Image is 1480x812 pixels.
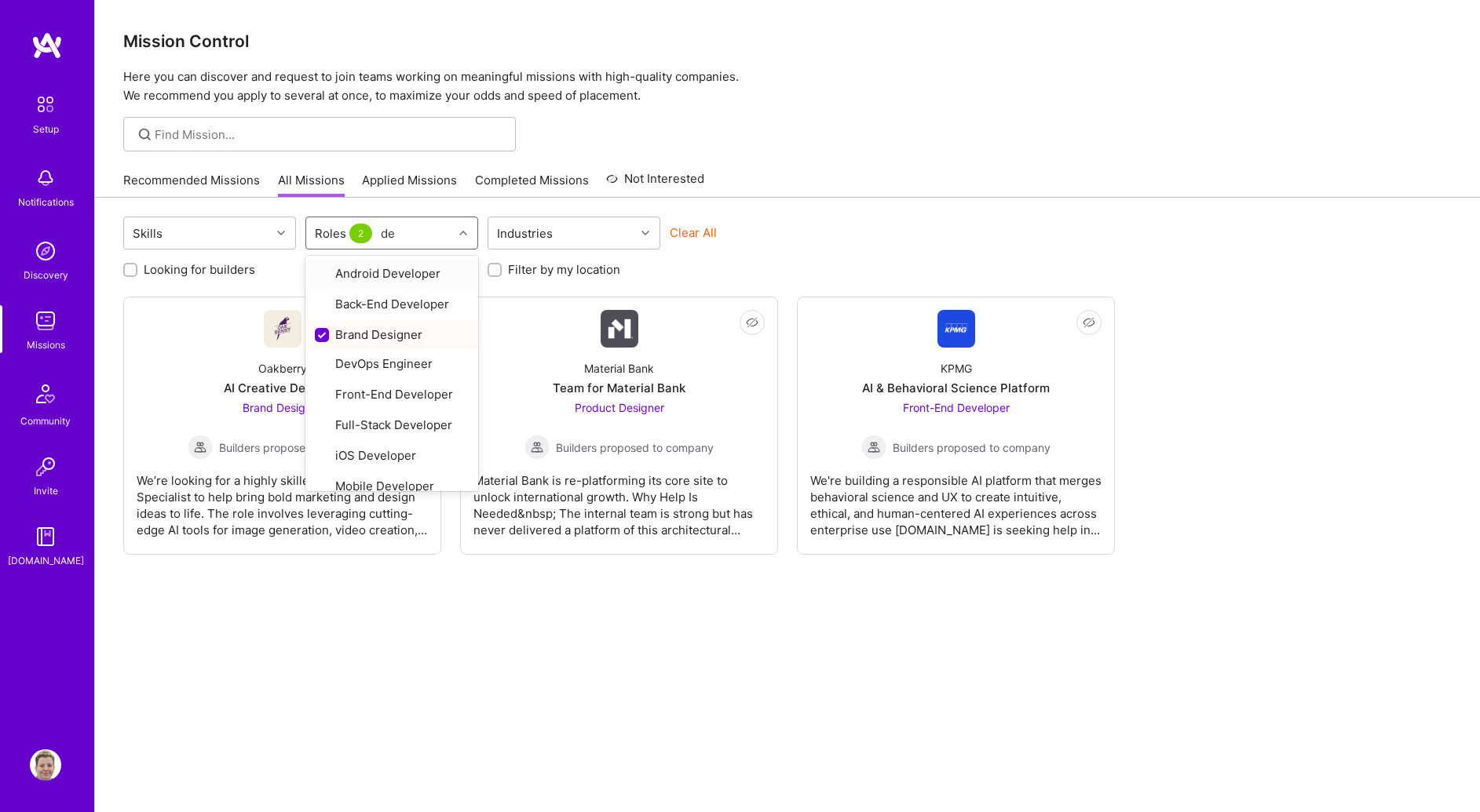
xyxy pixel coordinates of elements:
[810,460,1102,538] div: We're building a responsible AI platform that merges behavioral science and UX to create intuitiv...
[123,67,1452,105] p: Here you can discover and request to join teams working on meaningful missions with high-quality ...
[258,360,307,377] div: Oakberry
[556,439,714,456] span: Builders proposed to company
[243,401,322,414] span: Brand Designer
[937,310,975,348] img: Company Logo
[362,172,457,198] a: Applied Missions
[893,439,1051,456] span: Builders proposed to company
[144,261,255,278] label: Looking for builders
[136,126,154,144] i: icon SearchGrey
[18,194,74,210] div: Notifications
[30,305,61,337] img: teamwork
[219,439,377,456] span: Builders proposed to company
[30,162,61,194] img: bell
[26,749,65,781] a: User Avatar
[862,380,1050,396] div: AI & Behavioral Science Platform
[31,31,63,60] img: logo
[311,222,379,245] div: Roles
[30,521,61,552] img: guide book
[473,460,765,538] div: Material Bank is re-platforming its core site to unlock international growth. Why Help Is Needed&...
[278,172,345,198] a: All Missions
[861,435,886,460] img: Builders proposed to company
[1083,316,1095,329] i: icon EyeClosed
[746,316,758,329] i: icon EyeClosed
[20,413,71,429] div: Community
[315,417,469,435] div: Full-Stack Developer
[33,121,59,137] div: Setup
[941,360,972,377] div: KPMG
[8,552,84,569] div: [DOMAIN_NAME]
[584,360,654,377] div: Material Bank
[315,326,469,343] div: Brand Designer
[508,261,620,278] label: Filter by my location
[670,224,717,241] button: Clear All
[524,435,550,460] img: Builders proposed to company
[641,229,649,237] i: icon Chevron
[315,478,469,496] div: Mobile Developer
[315,447,469,465] div: iOS Developer
[459,229,467,237] i: icon Chevron
[27,375,64,413] img: Community
[30,451,61,482] img: Invite
[606,169,704,198] a: Not Interested
[553,380,685,396] div: Team for Material Bank
[27,337,65,353] div: Missions
[123,31,1452,51] h3: Mission Control
[349,224,372,243] span: 2
[475,172,589,198] a: Completed Missions
[810,310,1102,541] a: Company LogoKPMGAI & Behavioral Science PlatformFront-End Developer Builders proposed to companyB...
[137,310,428,541] a: Company LogoOakberryAI Creative DesignerBrand Designer Builders proposed to companyBuilders propo...
[315,386,469,404] div: Front-End Developer
[903,401,1010,414] span: Front-End Developer
[315,265,469,283] div: Android Developer
[137,460,428,538] div: We’re looking for a highly skilled AI Creative Specialist to help bring bold marketing and design...
[29,88,62,121] img: setup
[315,355,469,373] div: DevOps Engineer
[264,310,301,348] img: Company Logo
[473,310,765,541] a: Company LogoMaterial BankTeam for Material BankProduct Designer Builders proposed to companyBuild...
[155,126,504,143] input: Find Mission...
[30,749,61,781] img: User Avatar
[575,401,664,414] span: Product Designer
[493,222,557,245] div: Industries
[129,222,166,245] div: Skills
[601,310,638,348] img: Company Logo
[315,296,469,314] div: Back-End Developer
[224,380,341,396] div: AI Creative Designer
[277,229,285,237] i: icon Chevron
[188,435,213,460] img: Builders proposed to company
[34,482,58,499] div: Invite
[24,267,68,283] div: Discovery
[30,235,61,267] img: discovery
[123,172,260,198] a: Recommended Missions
